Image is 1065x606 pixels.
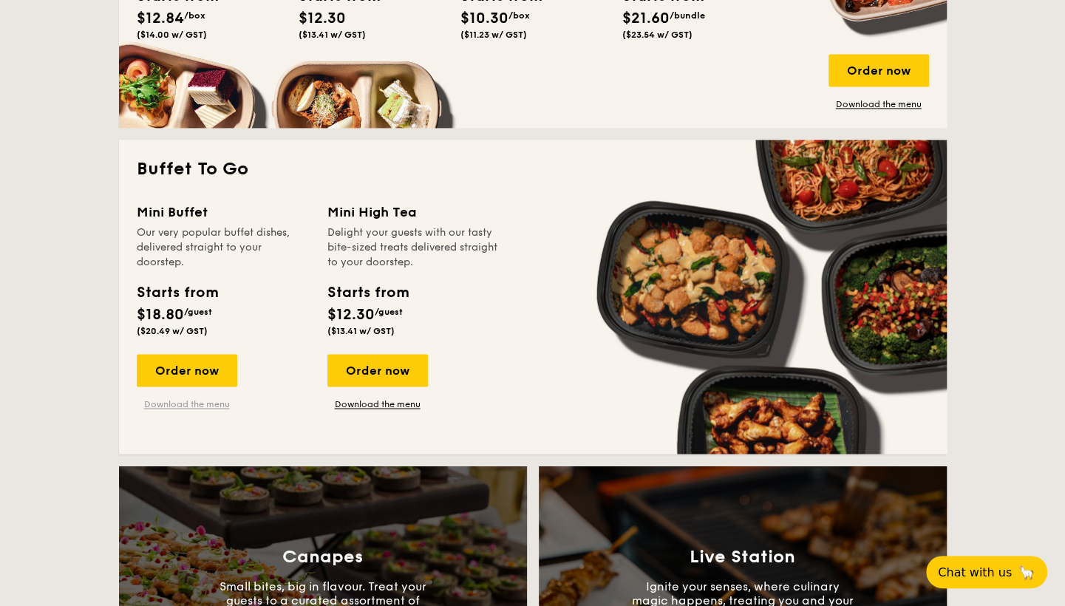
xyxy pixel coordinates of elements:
[327,282,408,304] div: Starts from
[137,354,237,387] div: Order now
[327,306,375,324] span: $12.30
[690,546,795,567] h3: Live Station
[670,10,705,21] span: /bundle
[327,398,428,410] a: Download the menu
[327,202,500,222] div: Mini High Tea
[622,30,693,40] span: ($23.54 w/ GST)
[282,546,363,567] h3: Canapes
[327,225,500,270] div: Delight your guests with our tasty bite-sized treats delivered straight to your doorstep.
[460,10,508,27] span: $10.30
[137,282,217,304] div: Starts from
[327,354,428,387] div: Order now
[622,10,670,27] span: $21.60
[926,556,1047,588] button: Chat with us🦙
[508,10,530,21] span: /box
[137,306,184,324] span: $18.80
[828,54,929,86] div: Order now
[137,225,310,270] div: Our very popular buffet dishes, delivered straight to your doorstep.
[137,398,237,410] a: Download the menu
[375,307,403,317] span: /guest
[137,157,929,181] h2: Buffet To Go
[299,30,366,40] span: ($13.41 w/ GST)
[137,202,310,222] div: Mini Buffet
[828,98,929,110] a: Download the menu
[1018,564,1035,581] span: 🦙
[938,565,1012,579] span: Chat with us
[137,326,208,336] span: ($20.49 w/ GST)
[184,10,205,21] span: /box
[299,10,346,27] span: $12.30
[327,326,395,336] span: ($13.41 w/ GST)
[137,30,207,40] span: ($14.00 w/ GST)
[460,30,527,40] span: ($11.23 w/ GST)
[184,307,212,317] span: /guest
[137,10,184,27] span: $12.84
